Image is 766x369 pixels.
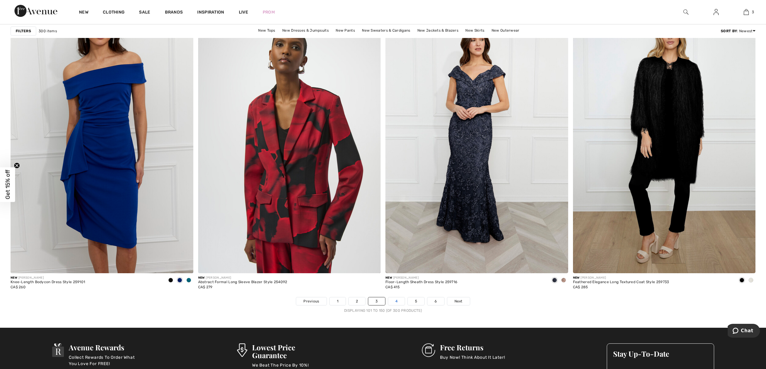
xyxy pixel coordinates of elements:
[197,10,224,16] span: Inspiration
[69,354,142,366] p: Collect Rewards To Order What You Love For FREE!
[447,297,470,305] a: Next
[728,324,760,339] iframe: Opens a widget where you can chat to one of our agents
[746,276,755,286] div: Vanilla
[239,9,248,15] a: Live
[573,285,588,289] span: CA$ 285
[296,297,326,305] a: Previous
[11,280,85,284] div: Knee-Length Bodycon Dress Style 259101
[462,27,487,34] a: New Skirts
[198,276,205,280] span: New
[427,297,444,305] a: 6
[175,276,184,286] div: Royal
[198,285,213,289] span: CA$ 279
[349,297,365,305] a: 2
[731,8,761,16] a: 3
[709,8,723,16] a: Sign In
[103,10,125,16] a: Clothing
[489,27,523,34] a: New Outerwear
[11,276,17,280] span: New
[550,276,559,286] div: Navy
[737,276,746,286] div: Black
[454,299,463,304] span: Next
[368,297,385,305] a: 3
[11,297,755,313] nav: Page navigation
[613,350,708,358] h3: Stay Up-To-Date
[333,27,358,34] a: New Pants
[559,276,568,286] div: Blush
[414,27,461,34] a: New Jackets & Blazers
[139,10,150,16] a: Sale
[385,285,400,289] span: CA$ 415
[440,343,505,351] h3: Free Returns
[11,276,85,280] div: [PERSON_NAME]
[388,297,405,305] a: 4
[408,297,424,305] a: 5
[198,280,287,284] div: Abstract Formal Long Sleeve Blazer Style 254092
[69,343,142,351] h3: Avenue Rewards
[39,28,57,34] span: 300 items
[263,9,275,15] a: Prom
[714,8,719,16] img: My Info
[385,276,392,280] span: New
[422,343,435,357] img: Free Returns
[573,276,580,280] span: New
[252,343,328,359] h3: Lowest Price Guarantee
[721,28,755,34] div: : Newest
[683,8,688,16] img: search the website
[11,308,755,313] div: Displaying 101 to 150 (of 300 products)
[279,27,332,34] a: New Dresses & Jumpsuits
[752,9,754,15] span: 3
[255,27,278,34] a: New Tops
[573,276,669,280] div: [PERSON_NAME]
[11,285,26,289] span: CA$ 260
[721,29,737,33] strong: Sort By
[165,10,183,16] a: Brands
[359,27,413,34] a: New Sweaters & Cardigans
[237,343,247,357] img: Lowest Price Guarantee
[198,276,287,280] div: [PERSON_NAME]
[744,8,749,16] img: My Bag
[4,170,11,199] span: Get 15% off
[16,28,31,34] strong: Filters
[166,276,175,286] div: Black
[14,5,57,17] img: 1ère Avenue
[14,162,20,168] button: Close teaser
[184,276,193,286] div: Teal
[440,354,505,366] p: Buy Now! Think About It Later!
[385,276,457,280] div: [PERSON_NAME]
[52,343,64,357] img: Avenue Rewards
[330,297,346,305] a: 1
[303,299,319,304] span: Previous
[79,10,88,16] a: New
[573,280,669,284] div: Feathered Elegance Long Textured Coat Style 259733
[385,280,457,284] div: Floor-Length Sheath Dress Style 259716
